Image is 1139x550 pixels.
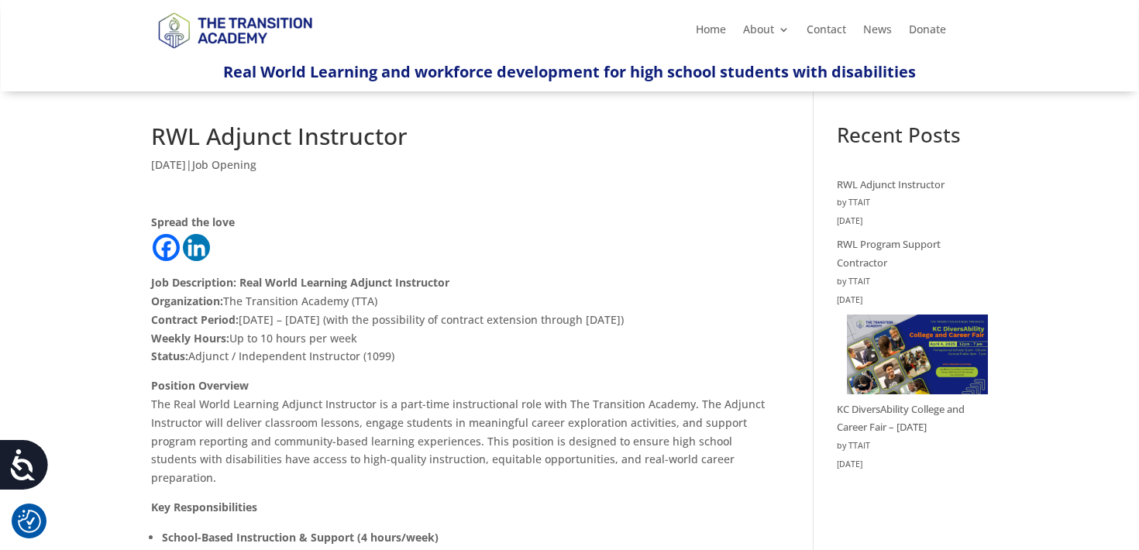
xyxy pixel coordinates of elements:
[837,455,988,474] time: [DATE]
[183,234,210,261] a: Linkedin
[151,213,767,232] div: Spread the love
[151,500,257,514] strong: Key Responsibilities
[837,212,988,231] time: [DATE]
[151,349,188,363] strong: Status:
[151,125,767,156] h1: RWL Adjunct Instructor
[837,237,941,270] a: RWL Program Support Contractor
[743,24,790,41] a: About
[151,273,767,376] p: The Transition Academy (TTA) [DATE] – [DATE] (with the possibility of contract extension through ...
[223,61,916,82] span: Real World Learning and workforce development for high school students with disabilities
[192,157,256,172] a: Job Opening
[151,376,767,498] p: The Real World Learning Adjunct Instructor is a part-time instructional role with The Transition ...
[151,275,449,290] strong: Job Description: Real World Learning Adjunct Instructor
[863,24,892,41] a: News
[18,510,41,533] button: Cookie Settings
[837,402,965,435] a: KC DiversAbility College and Career Fair – [DATE]
[151,46,318,60] a: Logo-Noticias
[837,177,945,191] a: RWL Adjunct Instructor
[807,24,846,41] a: Contact
[837,125,988,153] h2: Recent Posts
[151,331,229,345] strong: Weekly Hours:
[18,510,41,533] img: Revisit consent button
[151,2,318,57] img: TTA Brand_TTA Primary Logo_Horizontal_Light BG
[151,378,249,393] strong: Position Overview
[696,24,726,41] a: Home
[151,294,223,308] strong: Organization:
[153,234,180,261] a: Facebook
[162,530,439,545] strong: School-Based Instruction & Support (4 hours/week)
[151,157,186,172] span: [DATE]
[151,312,239,327] strong: Contract Period:
[837,437,988,455] div: by TTAIT
[837,273,988,291] div: by TTAIT
[909,24,946,41] a: Donate
[837,291,988,310] time: [DATE]
[151,156,767,186] p: |
[837,194,988,212] div: by TTAIT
